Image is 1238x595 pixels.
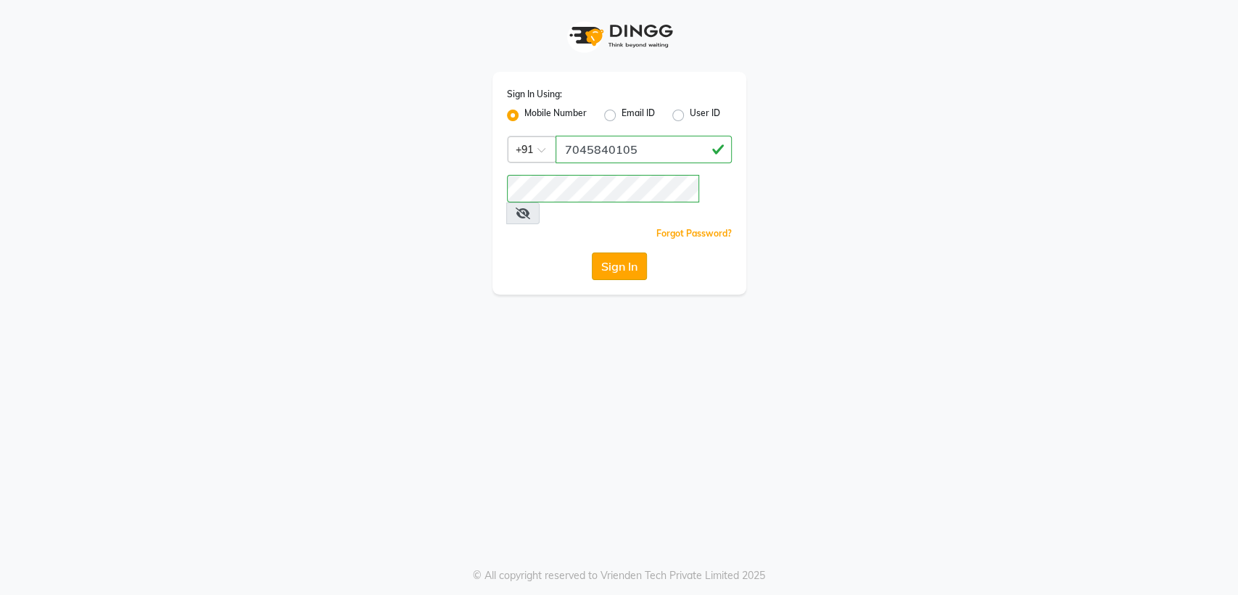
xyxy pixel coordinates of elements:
a: Forgot Password? [656,228,732,239]
label: User ID [690,107,720,124]
label: Mobile Number [524,107,587,124]
img: logo1.svg [561,15,677,57]
input: Username [507,175,699,202]
label: Email ID [622,107,655,124]
input: Username [556,136,732,163]
button: Sign In [592,253,647,280]
label: Sign In Using: [507,88,562,101]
